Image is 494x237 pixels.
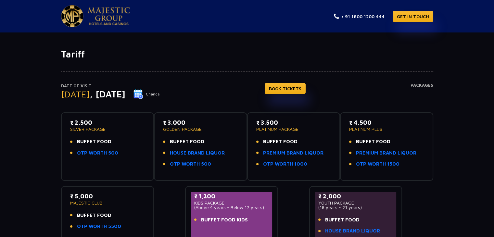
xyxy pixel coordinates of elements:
[356,149,416,157] a: PREMIUM BRAND LIQUOR
[263,149,323,157] a: PREMIUM BRAND LIQUOR
[318,192,393,201] p: ₹ 2,000
[356,160,399,168] a: OTP WORTH 1500
[70,118,145,127] p: ₹ 2,500
[325,216,360,224] span: BUFFET FOOD
[263,138,298,145] span: BUFFET FOOD
[133,89,160,99] button: Change
[88,7,130,25] img: Majestic Pride
[349,127,424,131] p: PLATINUM PLUS
[77,223,121,230] a: OTP WORTH 5500
[90,89,125,99] span: , [DATE]
[318,201,393,205] p: YOUTH PACKAGE
[194,201,269,205] p: KIDS PACKAGE
[411,83,433,106] h4: Packages
[77,149,118,157] a: OTP WORTH 500
[256,127,331,131] p: PLATINUM PACKAGE
[61,83,160,89] p: Date of Visit
[70,192,145,201] p: ₹ 5,000
[77,212,111,219] span: BUFFET FOOD
[263,160,307,168] a: OTP WORTH 1000
[70,201,145,205] p: MAJESTIC CLUB
[393,11,433,22] a: GET IN TOUCH
[325,227,380,235] a: HOUSE BRAND LIQUOR
[77,138,111,145] span: BUFFET FOOD
[170,160,211,168] a: OTP WORTH 500
[356,138,390,145] span: BUFFET FOOD
[194,192,269,201] p: ₹ 1,200
[170,138,204,145] span: BUFFET FOOD
[70,127,145,131] p: SILVER PACKAGE
[61,49,433,60] h1: Tariff
[170,149,225,157] a: HOUSE BRAND LIQUOR
[163,127,238,131] p: GOLDEN PACKAGE
[163,118,238,127] p: ₹ 3,000
[265,83,306,94] a: BOOK TICKETS
[334,13,385,20] a: + 91 1800 1200 444
[318,205,393,210] p: (18 years - 21 years)
[61,5,83,27] img: Majestic Pride
[256,118,331,127] p: ₹ 3,500
[61,89,90,99] span: [DATE]
[194,205,269,210] p: (Above 4 years - Below 17 years)
[201,216,248,224] span: BUFFET FOOD KIDS
[349,118,424,127] p: ₹ 4,500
